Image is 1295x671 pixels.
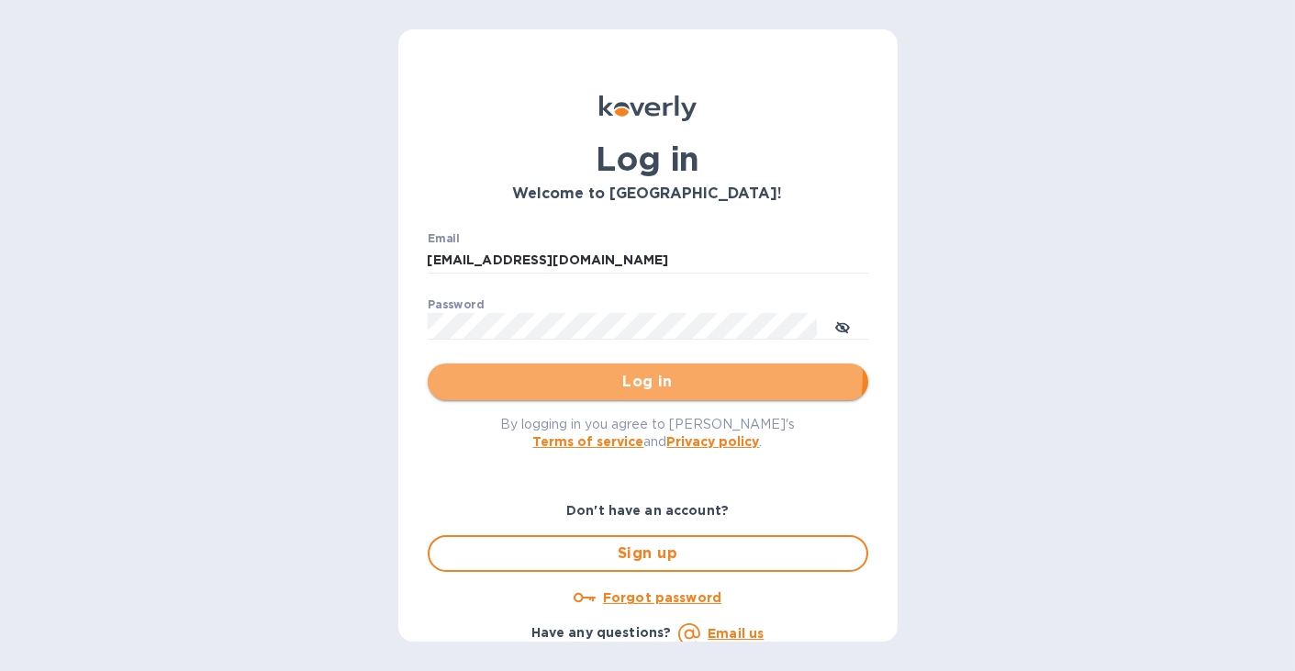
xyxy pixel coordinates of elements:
[428,233,460,244] label: Email
[667,434,760,449] a: Privacy policy
[442,371,854,393] span: Log in
[566,503,729,518] b: Don't have an account?
[428,140,868,178] h1: Log in
[533,434,644,449] a: Terms of service
[444,542,852,565] span: Sign up
[428,299,484,310] label: Password
[428,185,868,203] h3: Welcome to [GEOGRAPHIC_DATA]!
[428,363,868,400] button: Log in
[599,95,697,121] img: Koverly
[500,417,795,449] span: By logging in you agree to [PERSON_NAME]'s and .
[531,625,672,640] b: Have any questions?
[824,308,861,344] button: toggle password visibility
[428,535,868,572] button: Sign up
[603,590,721,605] u: Forgot password
[708,626,764,641] a: Email us
[428,247,868,274] input: Enter email address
